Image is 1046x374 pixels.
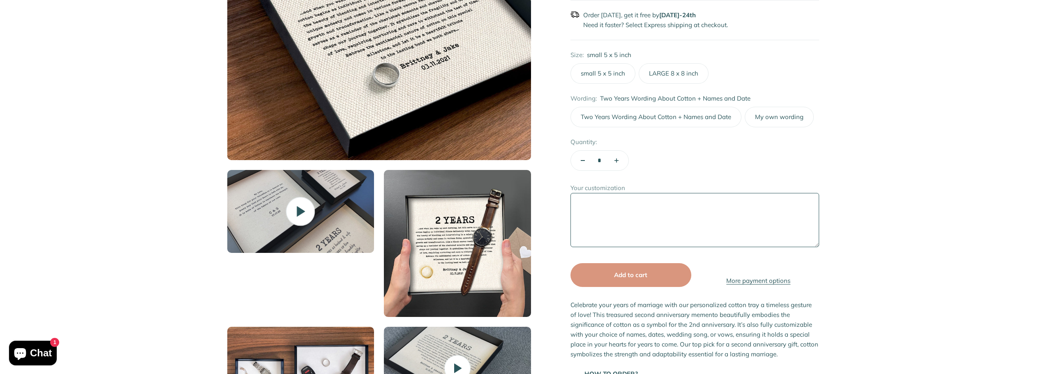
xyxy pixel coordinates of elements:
button: Decrease quantity [571,151,595,170]
legend: Size: [570,50,584,60]
variant-option-value: small 5 x 5 inch [587,50,631,60]
img: Cotton tray with custom wording [384,170,531,317]
inbox-online-store-chat: Shopify online store chat [7,341,59,367]
p: Celebrate your years of marriage with our personalized cotton tray a timeless gesture of love! Th... [570,300,819,359]
div: Add to cart [587,270,675,280]
button: Increase quantity [605,151,628,170]
p: Order [DATE], get it free by Need it faster? Select Express shipping at checkout. [570,10,819,30]
legend: Wording: [570,94,597,103]
label: Quantity: [570,137,597,147]
a: More payment options [698,276,819,286]
strong: - [659,11,696,19]
img: 709790.png [570,10,579,21]
variant-option-value: Two Years Wording About Cotton + Names and Date [600,94,750,103]
span: 24th [682,11,696,19]
label: Your customization [570,184,625,192]
button: Add to cart [570,263,691,287]
span: [DATE] [659,11,679,19]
